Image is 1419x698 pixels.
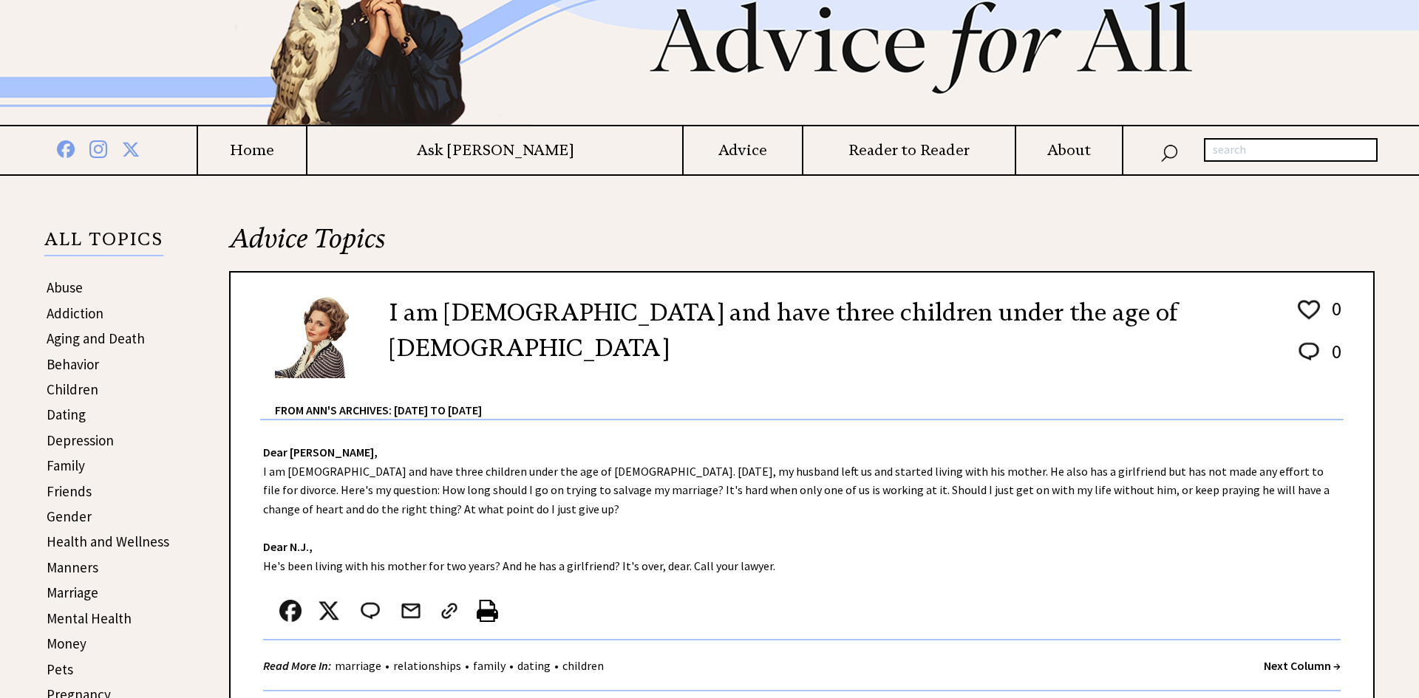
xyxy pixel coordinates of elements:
img: instagram%20blue.png [89,137,107,158]
a: family [469,658,509,673]
img: x%20blue.png [122,138,140,158]
img: link_02.png [438,600,460,622]
a: Health and Wellness [47,533,169,550]
a: Mental Health [47,609,132,627]
a: Advice [684,141,802,160]
a: Dating [47,406,86,423]
a: marriage [331,658,385,673]
a: Children [47,380,98,398]
a: Gender [47,507,92,525]
td: 0 [1324,296,1342,338]
strong: Read More In: [263,658,331,673]
a: dating [514,658,554,673]
img: heart_outline%201.png [1296,297,1322,323]
a: Family [47,456,85,474]
a: children [559,658,608,673]
strong: Dear N.J., [263,539,313,554]
a: Reader to Reader [803,141,1015,160]
a: Ask [PERSON_NAME] [307,141,682,160]
img: facebook.png [279,600,302,622]
a: Friends [47,482,92,500]
a: About [1016,141,1122,160]
input: search [1204,138,1378,162]
a: Money [47,634,86,652]
a: Aging and Death [47,329,145,347]
a: relationships [389,658,465,673]
a: Behavior [47,355,99,373]
a: Pets [47,660,73,678]
img: search_nav.png [1160,141,1178,162]
img: message_round%202.png [1296,340,1322,363]
a: Depression [47,431,114,449]
div: • • • • [263,657,608,675]
img: message_round%202.png [358,600,383,622]
a: Addiction [47,304,103,322]
td: 0 [1324,339,1342,378]
strong: Dear [PERSON_NAME], [263,445,378,459]
h2: Advice Topics [229,221,1375,271]
p: ALL TOPICS [44,231,163,256]
a: Manners [47,558,98,576]
a: Home [198,141,306,160]
img: mail.png [400,600,422,622]
div: From Ann's Archives: [DATE] to [DATE] [275,380,1344,419]
a: Marriage [47,584,98,601]
img: printer%20icon.png [477,600,498,622]
img: x_small.png [318,600,340,622]
img: facebook%20blue.png [57,137,75,158]
img: Ann6%20v2%20small.png [275,295,367,378]
a: Abuse [47,278,83,296]
a: Next Column → [1264,658,1341,673]
h2: I am [DEMOGRAPHIC_DATA] and have three children under the age of [DEMOGRAPHIC_DATA] [389,295,1273,366]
